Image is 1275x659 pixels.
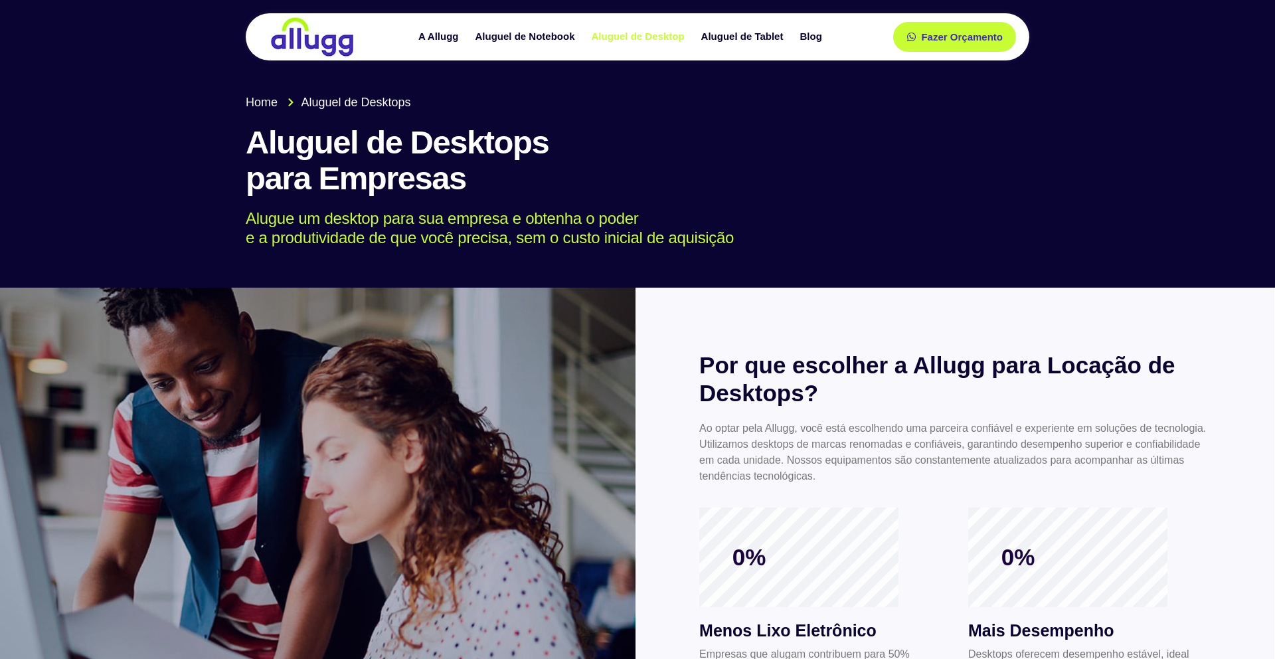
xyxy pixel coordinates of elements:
[246,209,1010,248] p: Alugue um desktop para sua empresa e obtenha o poder e a produtividade de que você precisa, sem o...
[269,17,355,57] img: locação de TI é Allugg
[246,125,1029,197] h1: Aluguel de Desktops para Empresas
[699,618,942,644] h3: Menos Lixo Eletrônico
[699,351,1211,407] h2: Por que escolher a Allugg para Locação de Desktops?
[921,32,1003,42] span: Fazer Orçamento
[893,22,1016,52] a: Fazer Orçamento
[699,421,1211,484] p: Ao optar pela Allugg, você está escolhendo uma parceira confiável e experiente em soluções de tec...
[469,25,585,48] a: Aluguel de Notebook
[412,25,469,48] a: A Allugg
[585,25,695,48] a: Aluguel de Desktop
[968,618,1211,644] h3: Mais Desempenho
[246,94,278,112] span: Home
[298,94,411,112] span: Aluguel de Desktops
[699,543,799,571] span: 0%
[695,25,794,48] a: Aluguel de Tablet
[1209,595,1275,659] iframe: Chat Widget
[968,543,1068,571] span: 0%
[1209,595,1275,659] div: Widget de chat
[793,25,831,48] a: Blog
